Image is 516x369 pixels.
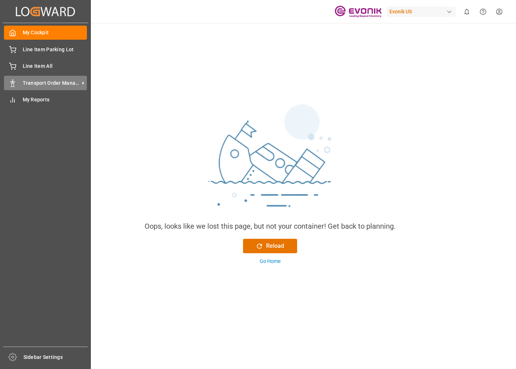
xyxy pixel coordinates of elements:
a: Line Item All [4,59,87,73]
button: Go Home [243,258,297,265]
span: Sidebar Settings [23,353,88,361]
div: Evonik US [387,6,456,17]
div: Oops, looks like we lost this page, but not your container! Get back to planning. [145,221,396,232]
button: Reload [243,239,297,253]
span: My Cockpit [23,29,87,36]
button: Help Center [475,4,491,20]
div: Reload [256,242,284,250]
button: Evonik US [387,5,459,18]
span: Line Item Parking Lot [23,46,87,53]
a: My Reports [4,93,87,107]
span: Line Item All [23,62,87,70]
span: My Reports [23,96,87,104]
button: show 0 new notifications [459,4,475,20]
a: My Cockpit [4,26,87,40]
span: Transport Order Management [23,79,80,87]
div: Go Home [260,258,281,265]
a: Line Item Parking Lot [4,42,87,56]
img: sinking_ship.png [162,101,378,221]
img: Evonik-brand-mark-Deep-Purple-RGB.jpeg_1700498283.jpeg [335,5,382,18]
